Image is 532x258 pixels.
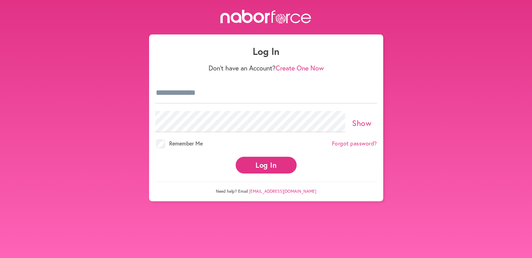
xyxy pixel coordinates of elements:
h1: Log In [155,45,377,57]
a: Create One Now [276,63,324,72]
a: Forgot password? [332,140,377,147]
p: Need help? Email [155,182,377,194]
span: Remember Me [169,140,203,147]
button: Log In [236,157,297,174]
a: Show [352,118,371,128]
a: [EMAIL_ADDRESS][DOMAIN_NAME] [249,188,316,194]
p: Don't have an Account? [155,64,377,72]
